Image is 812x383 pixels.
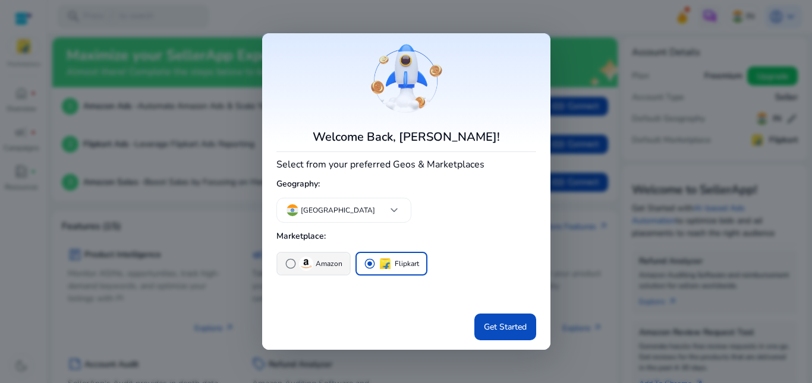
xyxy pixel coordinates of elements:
span: Get Started [484,321,527,333]
button: Get Started [474,314,536,340]
span: keyboard_arrow_down [387,203,401,217]
span: radio_button_unchecked [285,258,297,270]
img: in.svg [287,204,298,216]
img: amazon.svg [299,257,313,271]
p: Amazon [316,258,342,270]
p: [GEOGRAPHIC_DATA] [301,205,375,216]
h5: Geography: [276,175,536,194]
h5: Marketplace: [276,227,536,246]
p: Flipkart [395,258,419,270]
span: radio_button_checked [364,258,376,270]
img: flipkart.svg [378,257,392,271]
